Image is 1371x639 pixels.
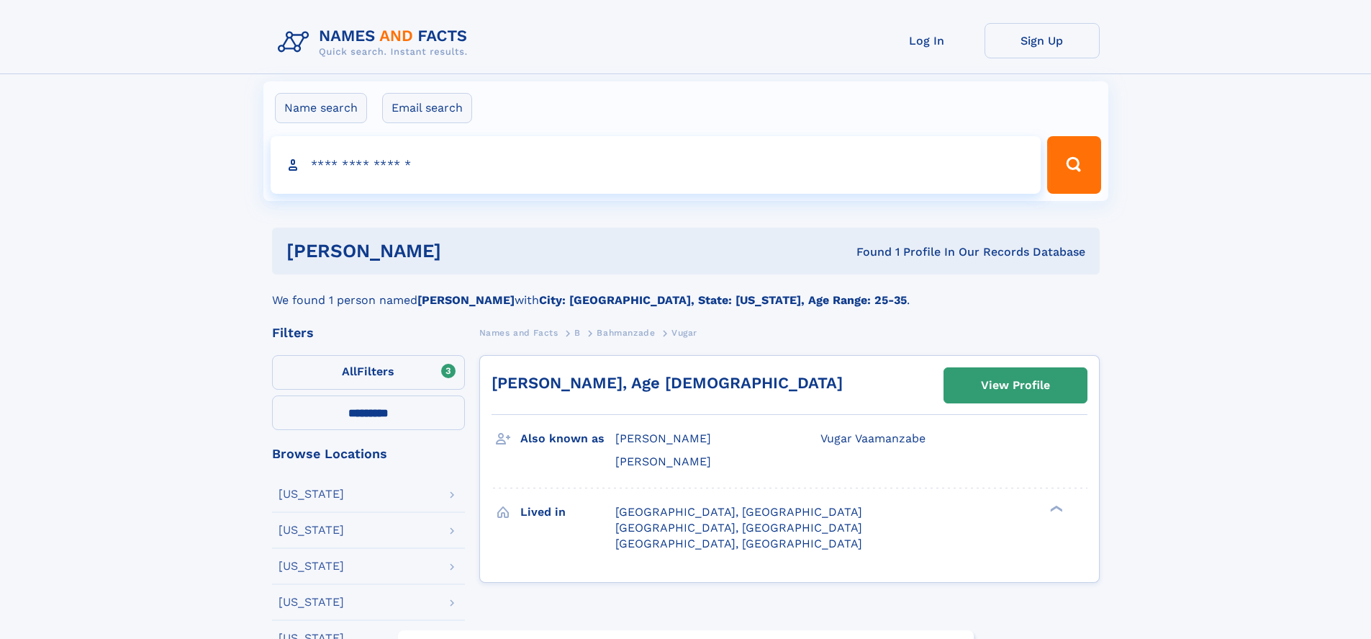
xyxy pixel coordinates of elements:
span: [GEOGRAPHIC_DATA], [GEOGRAPHIC_DATA] [615,537,862,550]
a: Bahmanzade [597,323,655,341]
div: Found 1 Profile In Our Records Database [648,244,1085,260]
a: Log In [869,23,985,58]
label: Email search [382,93,472,123]
div: Filters [272,326,465,339]
label: Name search [275,93,367,123]
label: Filters [272,355,465,390]
b: [PERSON_NAME] [417,293,515,307]
span: Vugar Vaamanzabe [820,432,926,445]
div: We found 1 person named with . [272,274,1100,309]
img: Logo Names and Facts [272,23,479,62]
a: [PERSON_NAME], Age [DEMOGRAPHIC_DATA] [492,374,843,392]
span: [GEOGRAPHIC_DATA], [GEOGRAPHIC_DATA] [615,505,862,519]
button: Search Button [1047,136,1100,194]
div: Browse Locations [272,447,465,460]
div: View Profile [981,369,1050,402]
h3: Also known as [520,426,615,451]
span: [PERSON_NAME] [615,455,711,468]
div: ❯ [1046,504,1064,513]
span: Bahmanzade [597,328,655,338]
div: [US_STATE] [279,524,344,536]
span: [GEOGRAPHIC_DATA], [GEOGRAPHIC_DATA] [615,521,862,535]
a: Sign Up [985,23,1100,58]
div: [US_STATE] [279,488,344,500]
span: Vugar [671,328,697,338]
h1: [PERSON_NAME] [286,242,649,260]
span: All [342,365,357,378]
input: search input [271,136,1041,194]
div: [US_STATE] [279,596,344,608]
div: [US_STATE] [279,560,344,572]
a: B [574,323,581,341]
a: View Profile [944,368,1087,403]
a: Names and Facts [479,323,558,341]
h3: Lived in [520,500,615,524]
span: B [574,328,581,338]
b: City: [GEOGRAPHIC_DATA], State: [US_STATE], Age Range: 25-35 [539,293,907,307]
span: [PERSON_NAME] [615,432,711,445]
